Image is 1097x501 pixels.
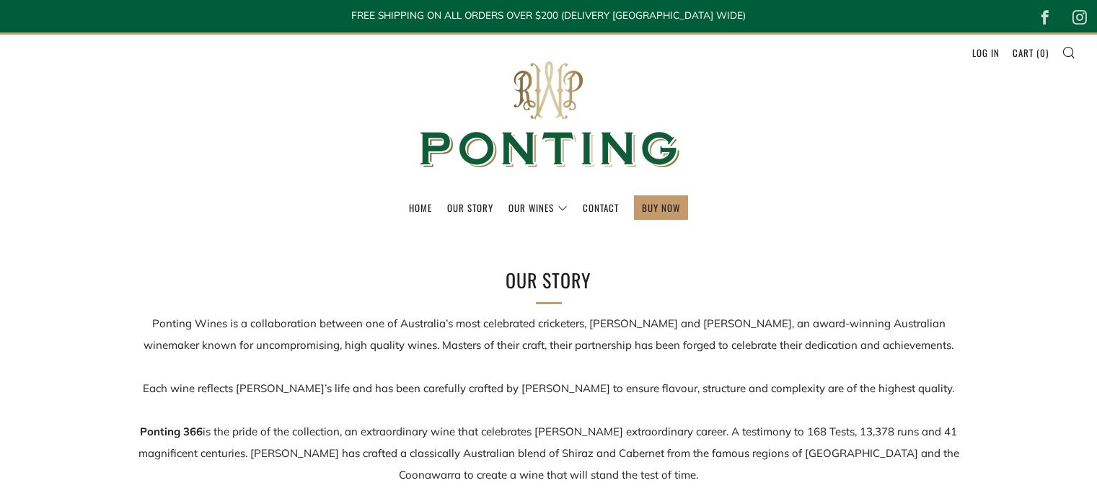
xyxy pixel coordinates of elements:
[642,196,680,219] a: BUY NOW
[140,425,203,438] strong: Ponting 366
[405,35,693,195] img: Ponting Wines
[972,41,1000,64] a: Log in
[447,196,493,219] a: Our Story
[1040,45,1046,60] span: 0
[1013,41,1049,64] a: Cart (0)
[409,196,432,219] a: Home
[583,196,619,219] a: Contact
[508,196,568,219] a: Our Wines
[311,265,787,296] h2: Our Story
